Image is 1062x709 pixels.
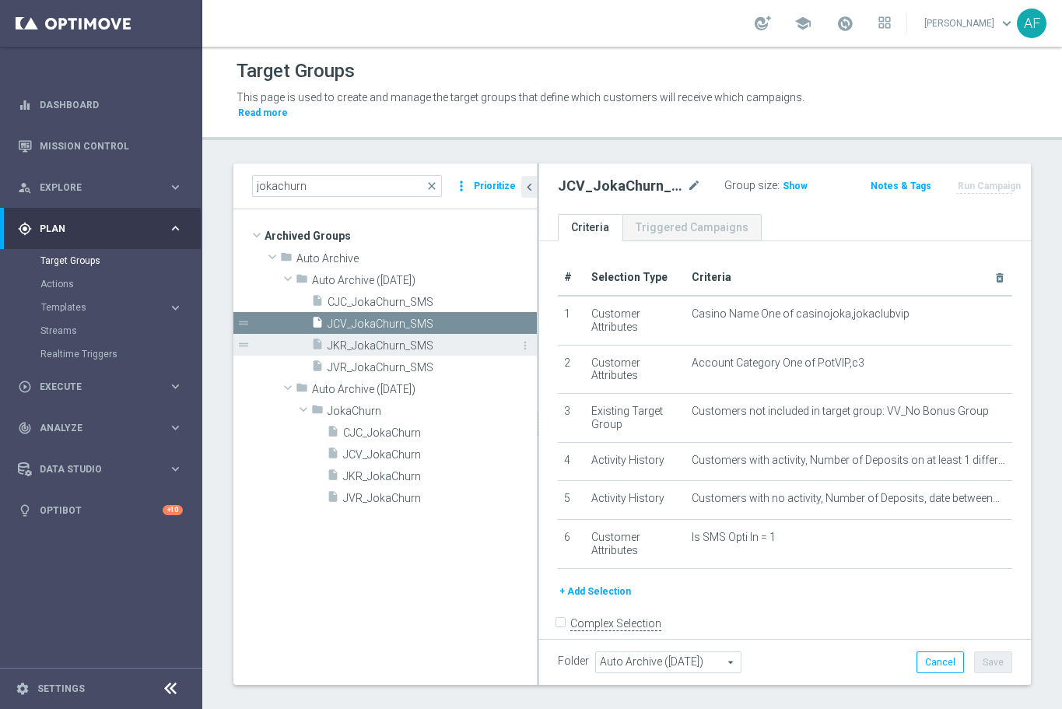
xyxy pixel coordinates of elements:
div: Mission Control [18,125,183,167]
span: Is SMS Opti In = 1 [692,531,776,544]
span: JKR_JokaChurn [343,470,537,483]
div: Actions [40,272,201,296]
td: 2 [558,345,585,394]
button: equalizer Dashboard [17,99,184,111]
i: track_changes [18,421,32,435]
span: school [794,15,811,32]
div: Templates [40,296,201,319]
button: + Add Selection [558,583,633,600]
i: insert_drive_file [327,425,339,443]
span: Casino Name One of casinojoka,jokaclubvip [692,307,910,321]
i: folder [296,272,308,290]
span: Archived Groups [265,225,537,247]
i: delete_forever [994,272,1006,284]
div: Target Groups [40,249,201,272]
a: Mission Control [40,125,183,167]
button: gps_fixed Plan keyboard_arrow_right [17,223,184,235]
i: equalizer [18,98,32,112]
h1: Target Groups [237,60,355,82]
i: keyboard_arrow_right [168,221,183,236]
div: AF [1017,9,1046,38]
i: keyboard_arrow_right [168,462,183,476]
div: Realtime Triggers [40,342,201,366]
label: Group size [724,179,777,192]
span: Customers with activity, Number of Deposits on at least 1 different days , date between '[DATE]' ... [692,454,1007,467]
span: JVR_JokaChurn_SMS [328,361,537,374]
span: Customers not included in target group: VV_No Bonus Group [692,405,989,418]
button: Notes & Tags [869,177,933,195]
button: Templates keyboard_arrow_right [40,301,184,314]
a: Triggered Campaigns [622,214,762,241]
span: JKR_JokaChurn_SMS [328,339,502,353]
i: insert_drive_file [311,316,324,334]
i: settings [16,682,30,696]
label: : [777,179,780,192]
td: Customer Attributes [585,345,685,394]
span: JCV_JokaChurn_SMS [328,318,537,331]
i: keyboard_arrow_right [168,379,183,394]
i: play_circle_outline [18,380,32,394]
span: Auto Archive (2025-10-05) [312,383,537,396]
td: Customer Attributes [585,296,685,345]
i: folder [311,403,324,421]
i: more_vert [454,175,469,197]
div: Explore [18,181,168,195]
label: Complex Selection [570,616,661,631]
span: This page is used to create and manage the target groups that define which customers will receive... [237,91,804,104]
h2: JCV_JokaChurn_SMS [558,177,684,195]
td: 6 [558,519,585,568]
i: insert_drive_file [327,469,339,486]
label: Folder [558,655,589,668]
button: Mission Control [17,140,184,153]
td: 1 [558,296,585,345]
div: Plan [18,222,168,236]
i: folder [296,381,308,399]
a: [PERSON_NAME]keyboard_arrow_down [923,12,1017,35]
td: Activity History [585,481,685,520]
span: CJC_JokaChurn [343,426,537,440]
span: Templates [41,303,152,312]
i: person_search [18,181,32,195]
th: Selection Type [585,260,685,296]
div: Dashboard [18,84,183,125]
div: Analyze [18,421,168,435]
button: person_search Explore keyboard_arrow_right [17,181,184,194]
i: gps_fixed [18,222,32,236]
span: JCV_JokaChurn [343,448,537,462]
span: JVR_JokaChurn [343,492,537,505]
button: Data Studio keyboard_arrow_right [17,463,184,476]
button: chevron_left [521,176,537,198]
span: Analyze [40,423,168,433]
button: Read more [237,104,289,121]
span: Explore [40,183,168,192]
i: lightbulb [18,504,32,518]
div: Data Studio [18,462,168,476]
span: Show [783,181,808,191]
td: 4 [558,442,585,481]
div: +10 [163,505,183,515]
span: Execute [40,382,168,391]
i: keyboard_arrow_right [168,420,183,435]
i: insert_drive_file [327,447,339,465]
button: track_changes Analyze keyboard_arrow_right [17,422,184,434]
button: Prioritize [471,176,518,197]
div: lightbulb Optibot +10 [17,504,184,517]
i: insert_drive_file [311,294,324,312]
span: Data Studio [40,465,168,474]
a: Actions [40,278,162,290]
span: Auto Archive (2025-10-04) [312,274,537,287]
a: Streams [40,325,162,337]
input: Quick find group or folder [252,175,442,197]
i: folder [280,251,293,269]
th: # [558,260,585,296]
a: Criteria [558,214,622,241]
div: Execute [18,380,168,394]
button: Cancel [917,651,964,673]
a: Realtime Triggers [40,348,162,360]
button: play_circle_outline Execute keyboard_arrow_right [17,381,184,393]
